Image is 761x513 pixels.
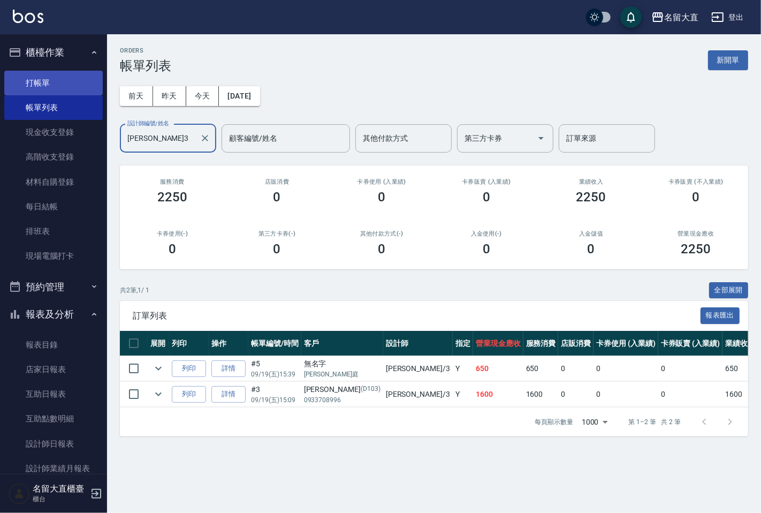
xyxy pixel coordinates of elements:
a: 現金收支登錄 [4,120,103,145]
button: Clear [197,131,212,146]
div: [PERSON_NAME] [304,384,380,395]
button: 報表匯出 [701,307,740,324]
span: 訂單列表 [133,311,701,321]
td: [PERSON_NAME] /3 [383,356,453,381]
p: 09/19 (五) 15:09 [251,395,299,405]
h2: 其他付款方式(-) [342,230,421,237]
h3: 0 [587,242,595,256]
h2: ORDERS [120,47,171,54]
h2: 卡券使用(-) [133,230,212,237]
button: 全部展開 [709,282,749,299]
button: 新開單 [708,50,748,70]
td: 0 [658,356,723,381]
td: 1600 [722,382,758,407]
p: 櫃台 [33,494,87,504]
h3: 0 [483,242,490,256]
a: 每日結帳 [4,194,103,219]
a: 設計師日報表 [4,432,103,456]
h3: 0 [169,242,176,256]
h2: 業績收入 [552,178,631,185]
th: 營業現金應收 [473,331,523,356]
th: 卡券販賣 (入業績) [658,331,723,356]
td: #3 [248,382,301,407]
th: 店販消費 [558,331,593,356]
img: Logo [13,10,43,23]
td: #5 [248,356,301,381]
a: 新開單 [708,55,748,65]
h3: 2250 [157,190,187,205]
a: 互助點數明細 [4,406,103,431]
h3: 0 [378,242,385,256]
h3: 0 [378,190,385,205]
a: 詳情 [211,360,246,377]
button: 列印 [172,360,206,377]
button: [DATE] [219,86,260,106]
td: Y [453,382,473,407]
p: [PERSON_NAME]庭 [304,369,380,379]
a: 報表目錄 [4,333,103,357]
a: 互助日報表 [4,382,103,406]
div: 名留大直 [664,11,698,24]
td: 0 [658,382,723,407]
a: 現場電腦打卡 [4,244,103,268]
td: 0 [558,356,593,381]
img: Person [9,483,30,504]
p: 共 2 筆, 1 / 1 [120,285,149,295]
td: [PERSON_NAME] /3 [383,382,453,407]
p: 0933708996 [304,395,380,405]
button: 櫃檯作業 [4,39,103,66]
td: 0 [593,356,658,381]
button: 預約管理 [4,273,103,301]
h3: 0 [273,242,281,256]
p: 第 1–2 筆 共 2 筆 [629,417,681,427]
th: 客戶 [301,331,383,356]
th: 指定 [453,331,473,356]
td: 1600 [473,382,523,407]
a: 設計師業績月報表 [4,456,103,481]
button: 列印 [172,386,206,403]
button: save [620,6,642,28]
th: 展開 [148,331,169,356]
td: 650 [473,356,523,381]
h3: 2250 [576,190,606,205]
th: 卡券使用 (入業績) [593,331,658,356]
div: 無名字 [304,358,380,369]
div: 1000 [577,408,612,436]
p: (D103) [361,384,380,395]
td: 1600 [523,382,559,407]
h3: 帳單列表 [120,58,171,73]
button: 今天 [186,86,219,106]
label: 設計師編號/姓名 [127,119,169,127]
h3: 2250 [681,242,711,256]
th: 列印 [169,331,209,356]
h3: 0 [692,190,699,205]
td: 0 [593,382,658,407]
button: Open [532,130,550,147]
h5: 名留大直櫃臺 [33,484,87,494]
p: 09/19 (五) 15:39 [251,369,299,379]
button: 登出 [707,7,748,27]
button: 報表及分析 [4,300,103,328]
button: expand row [150,386,166,402]
button: 前天 [120,86,153,106]
a: 排班表 [4,219,103,244]
button: expand row [150,360,166,376]
th: 操作 [209,331,248,356]
h3: 0 [273,190,281,205]
button: 名留大直 [647,6,703,28]
td: 650 [722,356,758,381]
a: 詳情 [211,386,246,403]
h2: 入金使用(-) [447,230,526,237]
a: 打帳單 [4,71,103,95]
a: 帳單列表 [4,95,103,120]
h2: 卡券使用 (入業績) [342,178,421,185]
p: 每頁顯示數量 [535,417,573,427]
h2: 入金儲值 [552,230,631,237]
a: 報表匯出 [701,310,740,320]
th: 帳單編號/時間 [248,331,301,356]
td: Y [453,356,473,381]
td: 650 [523,356,559,381]
th: 業績收入 [722,331,758,356]
th: 設計師 [383,331,453,356]
h2: 第三方卡券(-) [238,230,317,237]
